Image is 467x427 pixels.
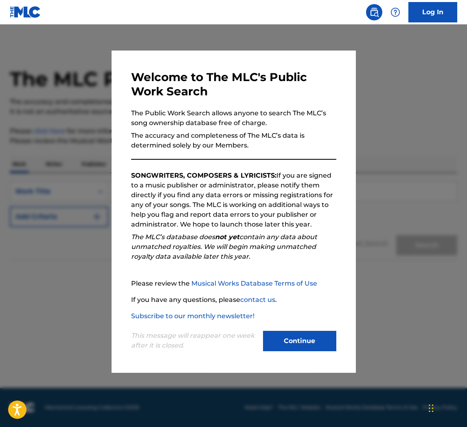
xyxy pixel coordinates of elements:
p: The accuracy and completeness of The MLC’s data is determined solely by our Members. [131,131,336,150]
p: The Public Work Search allows anyone to search The MLC’s song ownership database free of charge. [131,108,336,128]
a: Log In [408,2,457,22]
a: Musical Works Database Terms of Use [191,280,317,287]
img: MLC Logo [10,6,41,18]
h3: Welcome to The MLC's Public Work Search [131,70,336,99]
iframe: Chat Widget [426,388,467,427]
a: contact us [240,296,275,304]
div: Drag [429,396,434,420]
strong: SONGWRITERS, COMPOSERS & LYRICISTS: [131,172,276,179]
img: help [390,7,400,17]
p: If you are signed to a music publisher or administrator, please notify them directly if you find ... [131,171,336,229]
strong: not yet [215,233,239,241]
img: search [369,7,379,17]
p: This message will reappear one week after it is closed. [131,331,258,350]
a: Public Search [366,4,382,20]
div: Help [387,4,403,20]
button: Continue [263,331,336,351]
a: Subscribe to our monthly newsletter! [131,312,254,320]
p: Please review the [131,279,336,288]
em: The MLC’s database does contain any data about unmatched royalties. We will begin making unmatche... [131,233,317,260]
p: If you have any questions, please . [131,295,336,305]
